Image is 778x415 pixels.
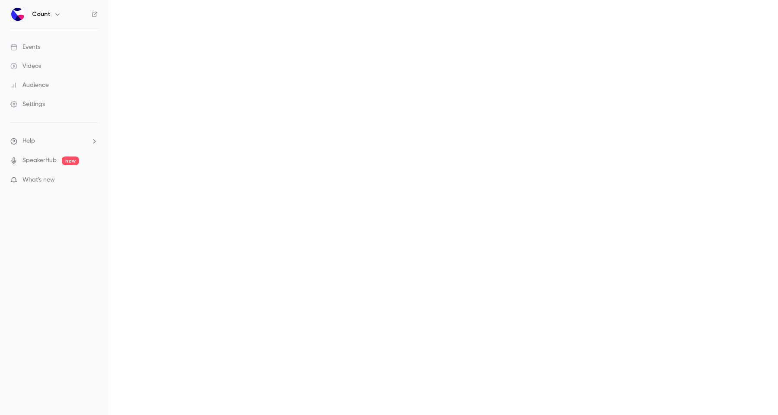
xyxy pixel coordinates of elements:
li: help-dropdown-opener [10,137,98,146]
img: Count [11,7,25,21]
span: Help [22,137,35,146]
div: Videos [10,62,41,70]
span: What's new [22,176,55,185]
a: SpeakerHub [22,156,57,165]
h6: Count [32,10,51,19]
div: Events [10,43,40,51]
span: new [62,156,79,165]
div: Audience [10,81,49,89]
div: Settings [10,100,45,109]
